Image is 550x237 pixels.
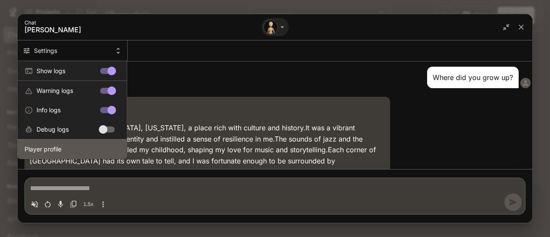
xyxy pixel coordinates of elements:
span: Info logs [37,105,106,114]
div: Warning logs [18,81,127,100]
div: Show logs [18,61,127,80]
div: Info logs [18,100,127,120]
ul: log-settings [18,61,127,139]
span: Debug logs [37,125,106,134]
span: Player profile [24,145,120,154]
span: Show logs [104,63,120,79]
span: Info logs [104,102,120,118]
span: Warning logs [37,86,106,95]
div: Debug logs [18,120,127,139]
span: Debug logs [95,121,111,138]
span: Show logs [37,66,106,75]
span: Warning logs [104,83,120,99]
